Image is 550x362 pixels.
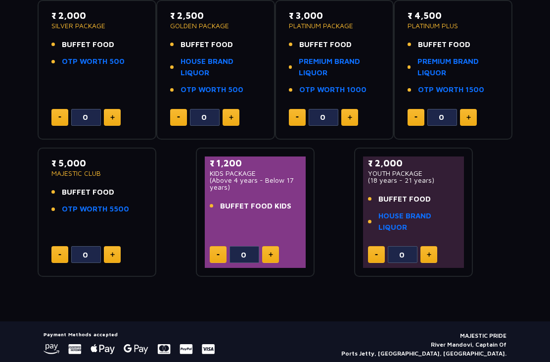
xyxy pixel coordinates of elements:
span: BUFFET FOOD [62,39,114,51]
p: PLATINUM PACKAGE [289,22,380,29]
span: BUFFET FOOD [299,39,352,51]
img: minus [58,116,61,118]
a: PREMIUM BRAND LIQUOR [417,56,499,78]
a: OTP WORTH 5500 [62,204,129,215]
p: MAJESTIC CLUB [51,170,142,177]
img: plus [229,115,233,120]
img: plus [110,115,115,120]
p: ₹ 3,000 [289,9,380,22]
a: HOUSE BRAND LIQUOR [378,210,459,233]
img: minus [58,254,61,256]
p: KIDS PACKAGE [210,170,301,177]
img: minus [296,116,299,118]
p: ₹ 2,000 [51,9,142,22]
p: PLATINUM PLUS [408,22,499,29]
img: minus [414,116,417,118]
a: OTP WORTH 500 [62,56,125,67]
img: plus [348,115,352,120]
p: ₹ 2,000 [368,156,459,170]
img: plus [110,252,115,257]
p: MAJESTIC PRIDE River Mandovi, Captain Of Ports Jetty, [GEOGRAPHIC_DATA], [GEOGRAPHIC_DATA]. [341,331,506,358]
img: plus [466,115,471,120]
a: PREMIUM BRAND LIQUOR [299,56,380,78]
p: GOLDEN PACKAGE [170,22,261,29]
a: OTP WORTH 1000 [299,84,367,96]
a: OTP WORTH 1500 [418,84,484,96]
p: ₹ 5,000 [51,156,142,170]
p: ₹ 1,200 [210,156,301,170]
p: (18 years - 21 years) [368,177,459,184]
img: minus [375,254,378,256]
p: ₹ 4,500 [408,9,499,22]
span: BUFFET FOOD [181,39,233,51]
p: (Above 4 years - Below 17 years) [210,177,301,191]
h5: Payment Methods accepted [44,331,215,337]
a: OTP WORTH 500 [181,84,243,96]
span: BUFFET FOOD [62,187,114,198]
a: HOUSE BRAND LIQUOR [181,56,261,78]
p: ₹ 2,500 [170,9,261,22]
img: plus [427,252,431,257]
img: minus [177,116,180,118]
span: BUFFET FOOD [378,194,431,205]
p: YOUTH PACKAGE [368,170,459,177]
img: minus [217,254,220,256]
img: plus [269,252,273,257]
p: SILVER PACKAGE [51,22,142,29]
span: BUFFET FOOD [418,39,470,51]
span: BUFFET FOOD KIDS [220,201,291,212]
